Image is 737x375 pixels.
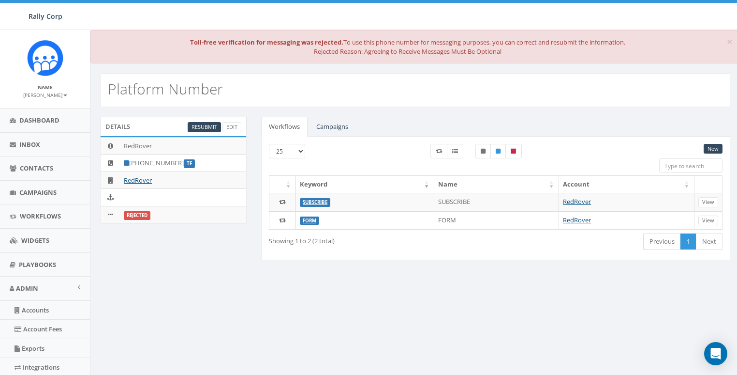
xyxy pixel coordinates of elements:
label: Archived [505,144,522,158]
small: Name [38,84,53,91]
span: Workflows [20,212,61,220]
a: SUBSCRIBE [303,199,327,205]
label: Unpublished [475,144,491,158]
h2: Platform Number [108,81,223,97]
a: Workflows [261,117,308,137]
th: Name: activate to sort column ascending [434,176,559,193]
div: Details [100,117,247,136]
a: RedRover [124,176,152,185]
span: Dashboard [19,116,59,125]
th: : activate to sort column ascending [269,176,296,193]
a: Previous [643,234,681,250]
span: Campaigns [19,188,57,197]
input: Type to search [659,158,722,173]
td: RedRover [120,137,246,155]
a: FORM [303,218,316,224]
span: Contacts [20,164,53,172]
label: Menu [447,144,463,158]
label: TF [184,159,195,168]
a: 1 [680,234,696,250]
a: [PERSON_NAME] [23,90,67,99]
span: Admin [16,284,38,293]
b: Toll-free verification for messaging was rejected. [190,38,343,47]
span: Rally Corp [29,12,62,21]
a: View [698,216,718,226]
label: Published [490,144,506,158]
small: [PERSON_NAME] [23,92,67,98]
div: Open Intercom Messenger [704,342,727,365]
th: Keyword: activate to sort column ascending [296,176,434,193]
label: Rejected [124,211,150,220]
span: × [727,35,733,48]
th: Account: activate to sort column ascending [559,176,694,193]
label: Workflow [430,144,447,158]
a: New [704,144,722,154]
a: Campaigns [309,117,356,137]
a: RedRover [563,197,591,206]
span: Playbooks [19,260,56,269]
td: FORM [434,211,559,230]
span: Widgets [21,236,49,245]
a: View [698,197,718,207]
a: Next [696,234,722,250]
a: RedRover [563,216,591,224]
td: SUBSCRIBE [434,193,559,211]
button: Close [727,37,733,47]
div: Showing 1 to 2 (2 total) [269,233,449,246]
td: [PHONE_NUMBER] [120,155,246,172]
a: Resubmit [188,122,221,132]
span: Inbox [19,140,40,149]
img: Icon_1.png [27,40,63,76]
a: Edit [222,122,241,132]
